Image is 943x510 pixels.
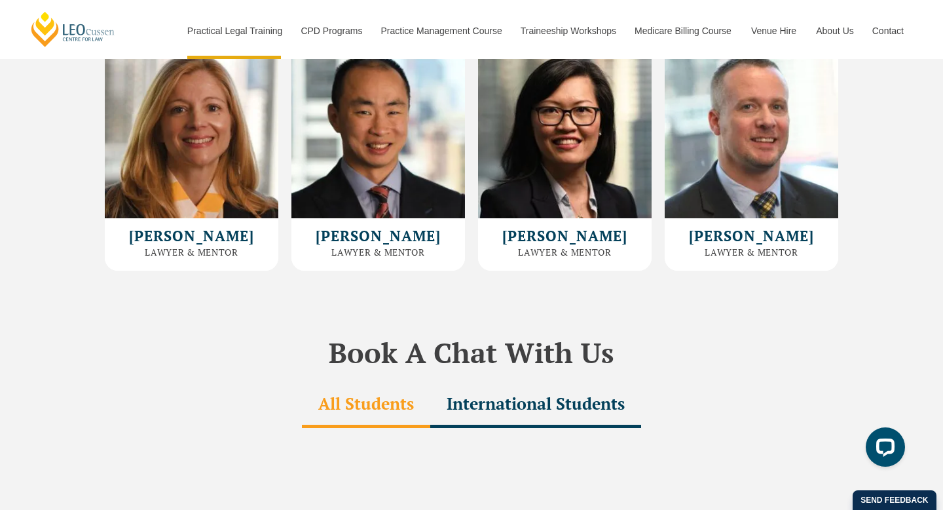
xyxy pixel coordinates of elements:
[485,228,645,244] h2: [PERSON_NAME]
[291,3,371,59] a: CPD Programs
[29,10,117,48] a: [PERSON_NAME] Centre for Law
[430,382,641,428] div: International Students
[806,3,862,59] a: About Us
[741,3,806,59] a: Venue Hire
[98,336,845,369] h2: Book A Chat With Us
[671,247,832,257] h3: Lawyer & Mentor
[302,382,430,428] div: All Students
[671,228,832,244] h2: [PERSON_NAME]
[111,228,272,244] h2: [PERSON_NAME]
[862,3,914,59] a: Contact
[511,3,625,59] a: Traineeship Workshops
[855,422,910,477] iframe: LiveChat chat widget
[485,247,645,257] h3: Lawyer & Mentor
[177,3,291,59] a: Practical Legal Training
[371,3,511,59] a: Practice Management Course
[298,247,458,257] h3: Lawyer & Mentor
[625,3,741,59] a: Medicare Billing Course
[111,247,272,257] h3: Lawyer & Mentor
[298,228,458,244] h2: [PERSON_NAME]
